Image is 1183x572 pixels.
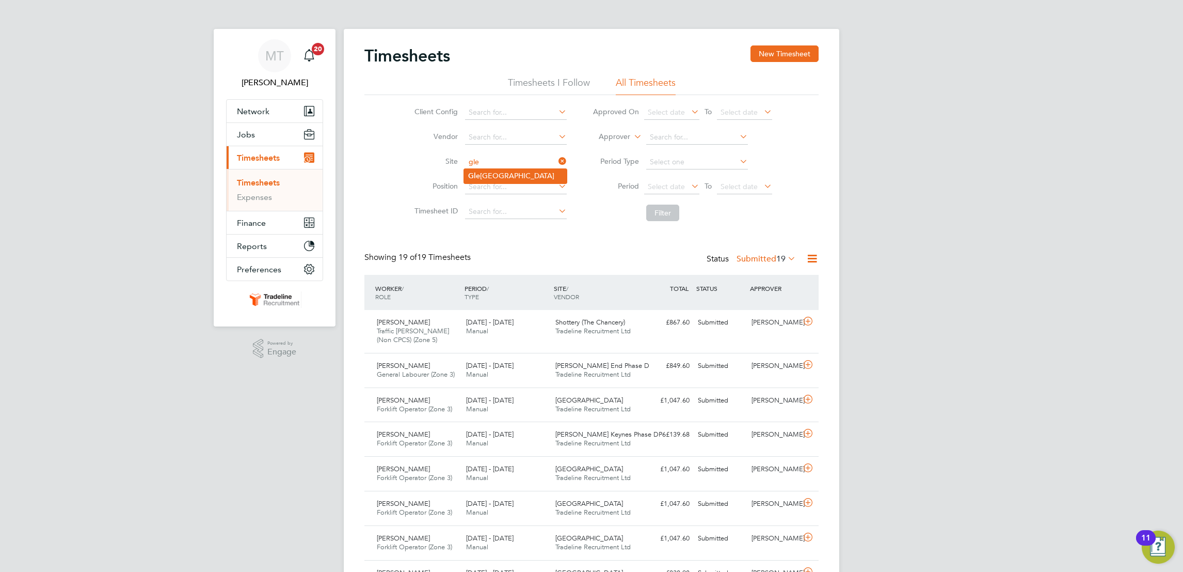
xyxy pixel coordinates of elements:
span: Manual [466,543,488,551]
span: 20 [312,43,324,55]
span: To [701,179,715,193]
li: [GEOGRAPHIC_DATA] [464,169,567,183]
button: New Timesheet [750,45,819,62]
input: Search for... [465,180,567,194]
div: Submitted [694,496,747,513]
span: Shottery (The Chancery) [555,318,625,327]
span: [GEOGRAPHIC_DATA] [555,396,623,405]
span: Tradeline Recruitment Ltd [555,508,631,517]
span: Finance [237,218,266,228]
span: Manual [466,405,488,413]
span: Engage [267,348,296,357]
button: Open Resource Center, 11 new notifications [1142,531,1175,564]
span: [PERSON_NAME] [377,318,430,327]
span: [PERSON_NAME] [377,465,430,473]
span: [GEOGRAPHIC_DATA] [555,534,623,543]
span: Manual [466,508,488,517]
div: £1,047.60 [640,392,694,409]
div: [PERSON_NAME] [747,358,801,375]
div: SITE [551,279,641,306]
div: Submitted [694,426,747,443]
div: [PERSON_NAME] [747,530,801,547]
div: STATUS [694,279,747,298]
span: / [487,284,489,292]
span: Select date [721,182,758,191]
span: [DATE] - [DATE] [466,396,514,405]
span: Forklift Operator (Zone 3) [377,508,452,517]
span: Forklift Operator (Zone 3) [377,439,452,447]
li: All Timesheets [616,76,676,95]
div: [PERSON_NAME] [747,392,801,409]
div: [PERSON_NAME] [747,426,801,443]
span: Jobs [237,130,255,140]
input: Select one [646,155,748,169]
a: Expenses [237,192,272,202]
span: 19 Timesheets [398,252,471,262]
a: Go to home page [226,291,323,308]
div: Submitted [694,461,747,478]
span: Manual [466,327,488,335]
span: [GEOGRAPHIC_DATA] [555,465,623,473]
div: £1,047.60 [640,530,694,547]
div: PERIOD [462,279,551,306]
span: Tradeline Recruitment Ltd [555,473,631,482]
span: 19 of [398,252,417,262]
span: [DATE] - [DATE] [466,430,514,439]
a: Timesheets [237,178,280,188]
div: Showing [364,252,473,263]
img: tradelinerecruitment-logo-retina.png [248,291,301,308]
input: Search for... [465,105,567,120]
span: TOTAL [670,284,689,292]
span: Marina Takkou [226,76,323,89]
div: [PERSON_NAME] [747,314,801,331]
button: Jobs [227,123,323,146]
span: [PERSON_NAME] [377,430,430,439]
span: Tradeline Recruitment Ltd [555,405,631,413]
div: WORKER [373,279,462,306]
span: [PERSON_NAME] [377,499,430,508]
h2: Timesheets [364,45,450,66]
a: MT[PERSON_NAME] [226,39,323,89]
span: Forklift Operator (Zone 3) [377,543,452,551]
span: [DATE] - [DATE] [466,499,514,508]
label: Client Config [411,107,458,116]
div: [PERSON_NAME] [747,496,801,513]
span: MT [265,49,284,63]
span: Select date [648,107,685,117]
div: Submitted [694,314,747,331]
li: Timesheets I Follow [508,76,590,95]
div: £1,047.60 [640,461,694,478]
span: Tradeline Recruitment Ltd [555,327,631,335]
label: Vendor [411,132,458,141]
span: Select date [721,107,758,117]
span: General Labourer (Zone 3) [377,370,455,379]
label: Period Type [593,157,639,166]
span: [GEOGRAPHIC_DATA] [555,499,623,508]
div: [PERSON_NAME] [747,461,801,478]
span: Tradeline Recruitment Ltd [555,370,631,379]
button: Network [227,100,323,122]
span: Tradeline Recruitment Ltd [555,439,631,447]
span: ROLE [375,292,391,301]
button: Preferences [227,258,323,281]
span: / [566,284,568,292]
label: Timesheet ID [411,206,458,215]
span: Forklift Operator (Zone 3) [377,473,452,482]
span: [PERSON_NAME] [377,396,430,405]
span: Reports [237,241,267,251]
span: Network [237,106,269,116]
span: [DATE] - [DATE] [466,361,514,370]
span: [PERSON_NAME] Keynes Phase DP6 [555,430,666,439]
span: Timesheets [237,153,280,163]
button: Finance [227,211,323,234]
a: 20 [299,39,319,72]
span: [PERSON_NAME] [377,361,430,370]
span: Tradeline Recruitment Ltd [555,543,631,551]
span: Traffic [PERSON_NAME] (Non CPCS) (Zone 5) [377,327,449,344]
a: Powered byEngage [253,339,297,359]
span: Forklift Operator (Zone 3) [377,405,452,413]
div: £1,047.60 [640,496,694,513]
button: Filter [646,205,679,221]
input: Search for... [465,130,567,145]
span: [PERSON_NAME] [377,534,430,543]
